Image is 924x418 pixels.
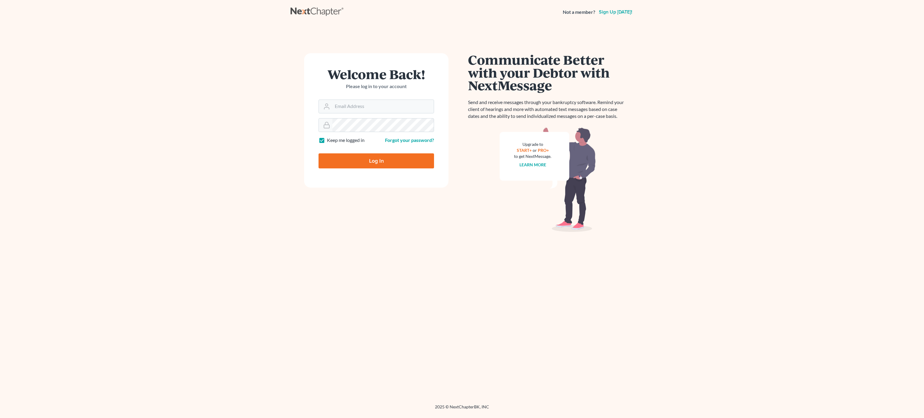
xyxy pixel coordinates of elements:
[385,137,434,143] a: Forgot your password?
[514,153,551,159] div: to get NextMessage.
[517,148,532,153] a: START+
[332,100,434,113] input: Email Address
[598,10,633,14] a: Sign up [DATE]!
[514,141,551,147] div: Upgrade to
[319,68,434,81] h1: Welcome Back!
[500,127,596,232] img: nextmessage_bg-59042aed3d76b12b5cd301f8e5b87938c9018125f34e5fa2b7a6b67550977c72.svg
[538,148,549,153] a: PRO+
[468,53,627,92] h1: Communicate Better with your Debtor with NextMessage
[563,9,595,16] strong: Not a member?
[327,137,365,144] label: Keep me logged in
[533,148,537,153] span: or
[319,153,434,168] input: Log In
[291,404,633,415] div: 2025 © NextChapterBK, INC
[519,162,546,167] a: Learn more
[319,83,434,90] p: Please log in to your account
[468,99,627,120] p: Send and receive messages through your bankruptcy software. Remind your client of hearings and mo...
